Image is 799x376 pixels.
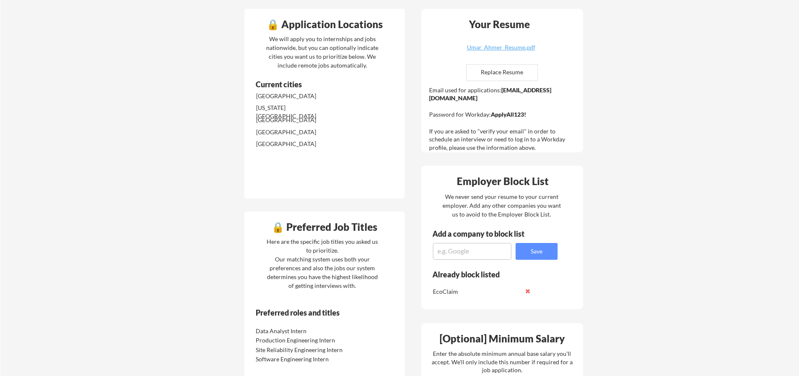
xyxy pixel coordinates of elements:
[256,81,372,88] div: Current cities
[246,222,403,232] div: 🔒 Preferred Job Titles
[442,192,561,219] div: We never send your resume to your current employer. Add any other companies you want us to avoid ...
[256,336,344,345] div: Production Engineering Intern
[432,230,537,238] div: Add a company to block list
[433,287,521,296] div: EcoClaim
[424,176,581,186] div: Employer Block List
[256,309,370,316] div: Preferred roles and titles
[516,243,558,260] button: Save
[424,334,580,344] div: [Optional] Minimum Salary
[432,271,546,278] div: Already block listed
[265,237,380,290] div: Here are the specific job titles you asked us to prioritize. Our matching system uses both your p...
[429,86,577,152] div: Email used for applications: Password for Workday: If you are asked to "verify your email" in ord...
[451,44,551,50] div: Umar_Ahmer_Resume.pdf
[256,327,344,335] div: Data Analyst Intern
[256,140,345,148] div: [GEOGRAPHIC_DATA]
[256,355,344,363] div: Software Engineering Intern
[246,19,403,29] div: 🔒 Application Locations
[451,44,551,57] a: Umar_Ahmer_Resume.pdf
[256,92,345,100] div: [GEOGRAPHIC_DATA]
[256,116,345,124] div: [GEOGRAPHIC_DATA]
[458,19,541,29] div: Your Resume
[256,128,345,136] div: [GEOGRAPHIC_DATA]
[265,34,380,70] div: We will apply you to internships and jobs nationwide, but you can optionally indicate cities you ...
[256,346,344,354] div: Site Reliability Engineering Intern
[491,111,526,118] strong: ApplyAll123!
[256,104,345,120] div: [US_STATE][GEOGRAPHIC_DATA]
